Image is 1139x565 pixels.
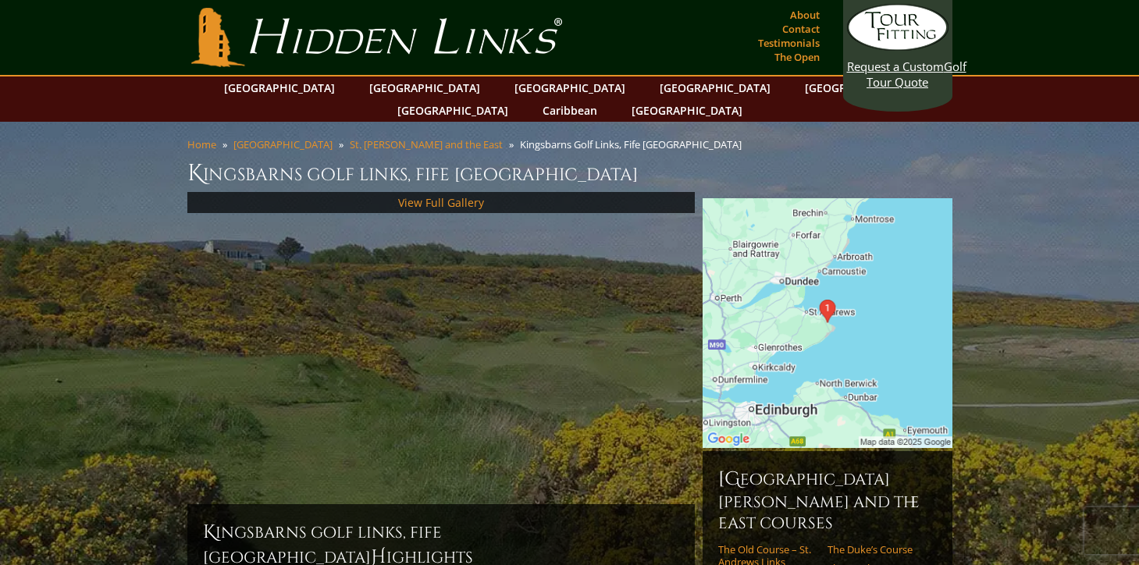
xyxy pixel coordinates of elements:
a: The Duke’s Course [828,543,927,556]
a: St. [PERSON_NAME] and the East [350,137,503,151]
a: [GEOGRAPHIC_DATA] [652,76,778,99]
a: Home [187,137,216,151]
a: Request a CustomGolf Tour Quote [847,4,949,90]
a: View Full Gallery [398,195,484,210]
a: Contact [778,18,824,40]
a: [GEOGRAPHIC_DATA] [216,76,343,99]
a: [GEOGRAPHIC_DATA] [361,76,488,99]
li: Kingsbarns Golf Links, Fife [GEOGRAPHIC_DATA] [520,137,748,151]
a: [GEOGRAPHIC_DATA] [390,99,516,122]
a: [GEOGRAPHIC_DATA] [507,76,633,99]
h6: [GEOGRAPHIC_DATA][PERSON_NAME] and the East Courses [718,467,937,534]
a: [GEOGRAPHIC_DATA] [624,99,750,122]
a: Caribbean [535,99,605,122]
a: The Open [771,46,824,68]
span: Request a Custom [847,59,944,74]
a: Testimonials [754,32,824,54]
h1: Kingsbarns Golf Links, Fife [GEOGRAPHIC_DATA] [187,158,952,189]
a: [GEOGRAPHIC_DATA] [233,137,333,151]
a: About [786,4,824,26]
a: [GEOGRAPHIC_DATA] [797,76,924,99]
img: Google Map of Kingsbarns Golf Links, Fife, Scotland, United Kingdom [703,198,952,448]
